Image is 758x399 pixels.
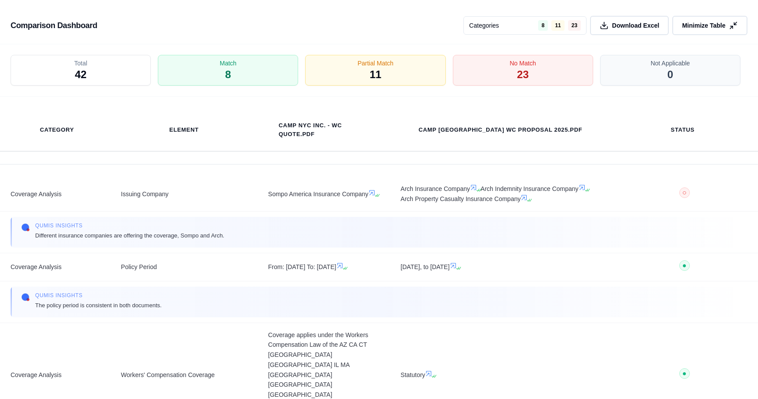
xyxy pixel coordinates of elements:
[357,59,394,68] span: Partial Match
[268,262,379,272] span: From: [DATE] To: [DATE]
[268,189,379,199] span: Sompo America Insurance Company
[679,260,690,274] button: ●
[682,189,687,196] span: ○
[667,68,673,82] span: 0
[121,370,247,380] span: Workers' Compensation Coverage
[660,120,705,140] th: Status
[682,262,687,269] span: ●
[225,68,231,82] span: 8
[35,292,162,299] span: Qumis INSIGHTS
[35,231,224,240] span: Different insurance companies are offering the coverage, Sompo and Arch.
[682,370,687,377] span: ●
[401,184,600,204] span: Arch Insurance Company Arch Indemnity Insurance Company Arch Property Casualty Insurance Company
[268,116,379,144] th: CAMP NYC INC. - WC QUOTE.pdf
[679,187,690,201] button: ○
[159,120,209,140] th: Element
[401,262,600,272] span: [DATE], to [DATE]
[401,370,600,380] span: Statutory
[510,59,536,68] span: No Match
[408,120,593,140] th: Camp [GEOGRAPHIC_DATA] WC Proposal 2025.pdf
[121,262,247,272] span: Policy Period
[121,189,247,199] span: Issuing Company
[651,59,690,68] span: Not Applicable
[220,59,237,68] span: Match
[370,68,382,82] span: 11
[35,222,224,229] span: Qumis INSIGHTS
[35,301,162,310] span: The policy period is consistent in both documents.
[679,368,690,382] button: ●
[517,68,529,82] span: 23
